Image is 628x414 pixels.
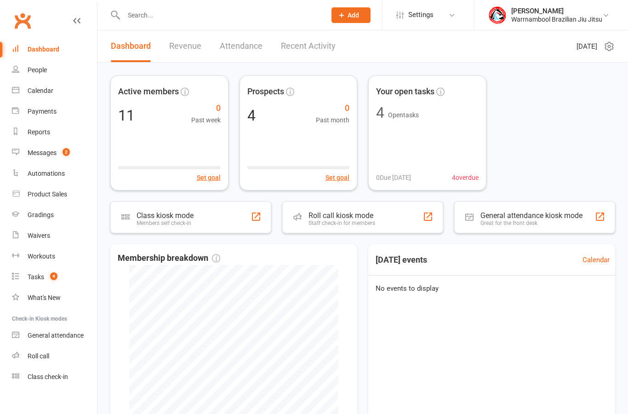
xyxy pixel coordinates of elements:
button: Add [331,7,371,23]
div: Messages [28,149,57,156]
span: Your open tasks [376,85,434,98]
h3: [DATE] events [368,252,434,268]
a: People [12,60,97,80]
a: Messages 2 [12,143,97,163]
div: No events to display [365,276,619,301]
img: thumb_image1681298037.png [488,6,507,24]
span: Past month [316,115,349,125]
a: Gradings [12,205,97,225]
a: Roll call [12,346,97,367]
span: Membership breakdown [118,252,220,265]
a: Reports [12,122,97,143]
div: What's New [28,294,61,301]
div: Class kiosk mode [137,211,194,220]
div: Members self check-in [137,220,194,226]
div: Warrnambool Brazilian Jiu Jitsu [511,15,602,23]
a: Revenue [169,30,201,62]
span: Settings [408,5,434,25]
div: General attendance [28,332,84,339]
div: Roll call [28,352,49,360]
div: Automations [28,170,65,177]
span: Active members [118,85,179,98]
a: Calendar [12,80,97,101]
button: Set goal [197,172,221,183]
a: Recent Activity [281,30,336,62]
input: Search... [121,9,320,22]
div: 4 [376,105,384,120]
span: 4 [50,272,57,280]
a: Attendance [220,30,263,62]
a: Dashboard [12,39,97,60]
button: Set goal [325,172,349,183]
div: 11 [118,108,135,123]
div: Dashboard [28,46,59,53]
div: Roll call kiosk mode [308,211,375,220]
span: 2 [63,148,70,156]
a: Clubworx [11,9,34,32]
a: Payments [12,101,97,122]
span: Open tasks [388,111,419,119]
div: General attendance kiosk mode [480,211,582,220]
a: General attendance kiosk mode [12,325,97,346]
span: Past week [191,115,221,125]
span: Prospects [247,85,284,98]
div: Workouts [28,253,55,260]
div: Great for the front desk [480,220,582,226]
span: 0 Due [DATE] [376,172,411,183]
div: [PERSON_NAME] [511,7,602,15]
div: Staff check-in for members [308,220,375,226]
div: Class check-in [28,373,68,380]
a: Product Sales [12,184,97,205]
a: Class kiosk mode [12,367,97,387]
a: What's New [12,287,97,308]
div: Tasks [28,273,44,281]
span: 0 [191,102,221,115]
div: Payments [28,108,57,115]
a: Tasks 4 [12,267,97,287]
div: Calendar [28,87,53,94]
span: Add [348,11,359,19]
a: Automations [12,163,97,184]
div: People [28,66,47,74]
a: Calendar [582,254,610,265]
span: 0 [316,102,349,115]
div: Waivers [28,232,50,239]
div: Reports [28,128,50,136]
a: Waivers [12,225,97,246]
div: Gradings [28,211,54,218]
div: 4 [247,108,256,123]
a: Dashboard [111,30,151,62]
a: Workouts [12,246,97,267]
div: Product Sales [28,190,67,198]
span: 4 overdue [452,172,479,183]
span: [DATE] [577,41,597,52]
